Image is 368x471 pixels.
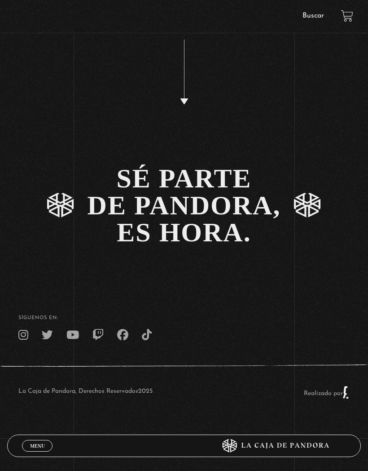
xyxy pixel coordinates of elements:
[18,386,153,399] p: La Caja de Pandora, Derechos Reservados 2025
[18,315,350,320] h4: SÍguenos en:
[30,443,45,449] span: Menu
[88,165,281,246] div: SÉ PARTE DE PANDORA, ES HORA.
[27,450,48,457] span: Cerrar
[341,10,353,22] a: View your shopping cart
[302,12,324,19] a: Buscar
[304,390,350,397] a: Realizado por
